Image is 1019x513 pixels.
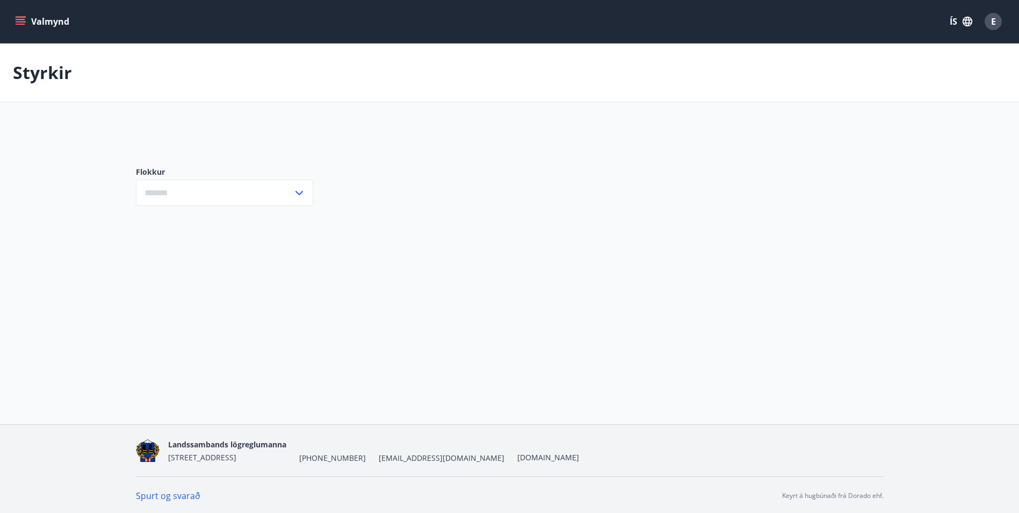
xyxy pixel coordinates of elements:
span: E [991,16,996,27]
span: Landssambands lögreglumanna [168,439,286,450]
label: Flokkur [136,167,313,177]
span: [EMAIL_ADDRESS][DOMAIN_NAME] [379,453,504,464]
button: menu [13,12,74,31]
a: Spurt og svarað [136,490,200,502]
span: [PHONE_NUMBER] [299,453,366,464]
img: 1cqKbADZNYZ4wXUG0EC2JmCwhQh0Y6EN22Kw4FTY.png [136,439,160,462]
p: Styrkir [13,61,72,84]
span: [STREET_ADDRESS] [168,452,236,462]
p: Keyrt á hugbúnaði frá Dorado ehf. [782,491,884,501]
button: E [980,9,1006,34]
a: [DOMAIN_NAME] [517,452,579,462]
button: ÍS [944,12,978,31]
